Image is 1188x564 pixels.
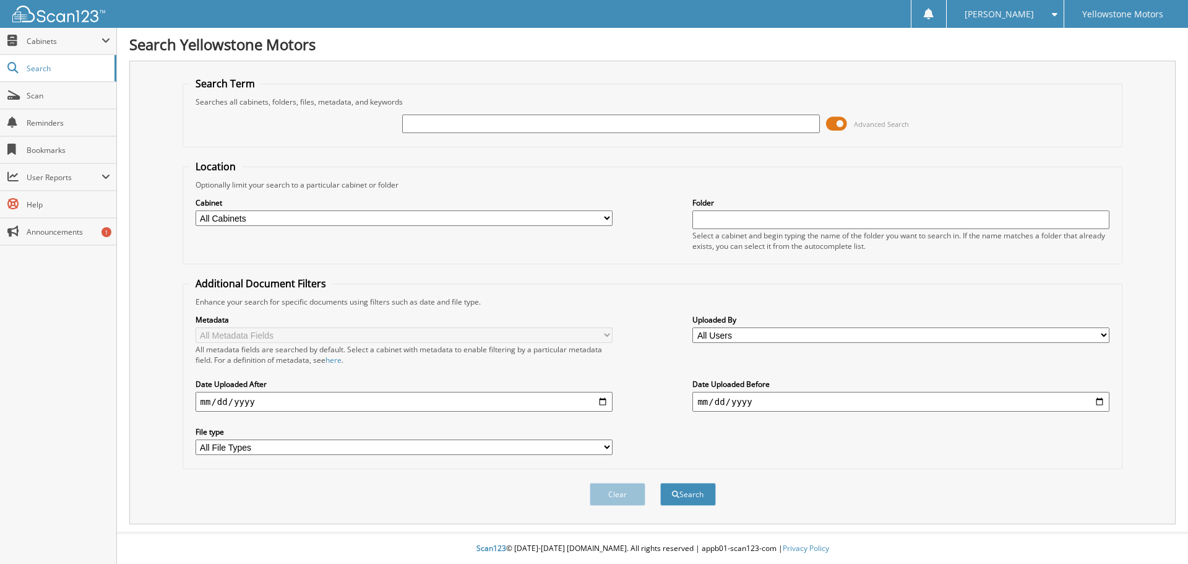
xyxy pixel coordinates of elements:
legend: Location [189,160,242,173]
span: User Reports [27,172,101,183]
div: 1 [101,227,111,237]
h1: Search Yellowstone Motors [129,34,1176,54]
label: File type [196,427,613,437]
div: Optionally limit your search to a particular cabinet or folder [189,180,1116,190]
button: Clear [590,483,645,506]
label: Metadata [196,315,613,325]
button: Search [660,483,716,506]
div: © [DATE]-[DATE] [DOMAIN_NAME]. All rights reserved | appb01-scan123-com | [117,534,1188,564]
div: All metadata fields are searched by default. Select a cabinet with metadata to enable filtering b... [196,344,613,365]
div: Select a cabinet and begin typing the name of the folder you want to search in. If the name match... [692,230,1109,251]
label: Cabinet [196,197,613,208]
span: Bookmarks [27,145,110,155]
label: Folder [692,197,1109,208]
span: Reminders [27,118,110,128]
span: Search [27,63,108,74]
label: Date Uploaded Before [692,379,1109,389]
span: Cabinets [27,36,101,46]
a: here [325,355,342,365]
span: Help [27,199,110,210]
legend: Search Term [189,77,261,90]
span: Scan123 [476,543,506,553]
a: Privacy Policy [783,543,829,553]
label: Date Uploaded After [196,379,613,389]
label: Uploaded By [692,315,1109,325]
input: end [692,392,1109,412]
span: Announcements [27,227,110,237]
input: start [196,392,613,412]
span: Scan [27,90,110,101]
span: [PERSON_NAME] [965,11,1034,18]
div: Enhance your search for specific documents using filters such as date and file type. [189,297,1116,307]
span: Yellowstone Motors [1082,11,1163,18]
span: Advanced Search [854,119,909,129]
legend: Additional Document Filters [189,277,332,290]
div: Searches all cabinets, folders, files, metadata, and keywords [189,97,1116,107]
img: scan123-logo-white.svg [12,6,105,22]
